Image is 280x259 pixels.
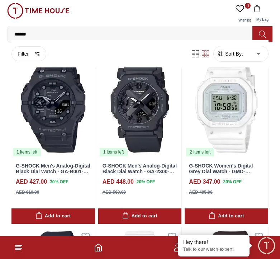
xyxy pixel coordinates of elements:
[98,52,182,157] a: G-SHOCK Men's Analog-Digital Black Dial Watch - GA-2300-1ADR1 items left
[185,208,268,224] button: Add to cart
[16,189,39,196] div: AED 610.00
[189,163,253,181] a: G-SHOCK Women's Digital Grey Dial Watch - GMD-S5600BA-7DR
[7,3,70,19] img: ...
[209,212,244,220] div: Add to cart
[253,18,271,22] span: My Bag
[103,189,126,196] div: AED 560.00
[11,46,46,61] button: Filter
[16,163,90,181] a: G-SHOCK Men's Analog-Digital Black Dial Watch - GA-B001-1ADR
[189,178,220,186] h4: AED 347.00
[122,212,157,220] div: Add to cart
[50,179,68,185] span: 30 % OFF
[185,52,268,157] img: G-SHOCK Women's Digital Grey Dial Watch - GMD-S5600BA-7DR
[16,178,47,186] h4: AED 427.00
[234,3,252,26] a: 0Wishlist
[11,208,95,224] button: Add to cart
[257,236,276,255] div: Chat Widget
[98,52,182,157] img: G-SHOCK Men's Analog-Digital Black Dial Watch - GA-2300-1ADR
[183,239,244,246] div: Hey there!
[11,52,95,157] a: G-SHOCK Men's Analog-Digital Black Dial Watch - GA-B001-1ADR1 items left
[13,148,41,156] div: 1 items left
[224,50,243,57] span: Sort By:
[186,148,214,156] div: 2 items left
[98,208,182,224] button: Add to cart
[183,246,244,253] p: Talk to our watch expert!
[100,148,128,156] div: 1 items left
[103,163,177,181] a: G-SHOCK Men's Analog-Digital Black Dial Watch - GA-2300-1ADR
[236,18,253,22] span: Wishlist
[252,3,273,26] button: My Bag
[189,189,212,196] div: AED 495.00
[103,178,134,186] h4: AED 448.00
[11,52,95,157] img: G-SHOCK Men's Analog-Digital Black Dial Watch - GA-B001-1ADR
[35,212,71,220] div: Add to cart
[245,3,251,9] span: 0
[223,179,242,185] span: 30 % OFF
[217,50,243,57] button: Sort By:
[94,243,103,252] a: Home
[185,52,268,157] a: G-SHOCK Women's Digital Grey Dial Watch - GMD-S5600BA-7DR2 items left
[137,179,155,185] span: 20 % OFF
